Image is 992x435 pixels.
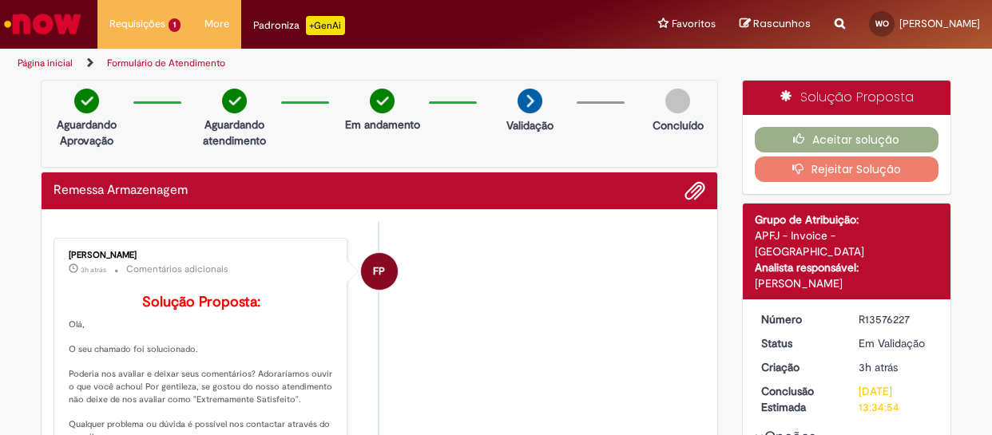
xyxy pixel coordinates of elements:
div: Em Validação [859,335,933,351]
dt: Criação [749,359,847,375]
p: Concluído [653,117,704,133]
div: R13576227 [859,311,933,327]
dt: Conclusão Estimada [749,383,847,415]
span: Favoritos [672,16,716,32]
img: img-circle-grey.png [665,89,690,113]
div: 29/09/2025 11:34:51 [859,359,933,375]
p: Em andamento [345,117,420,132]
button: Adicionar anexos [684,180,705,201]
a: Rascunhos [740,17,811,32]
div: [PERSON_NAME] [755,275,939,291]
span: [PERSON_NAME] [899,17,980,30]
h2: Remessa Armazenagem Histórico de tíquete [54,184,188,198]
img: ServiceNow [2,8,84,40]
ul: Trilhas de página [12,49,649,78]
span: 3h atrás [859,360,898,374]
p: Aguardando atendimento [196,117,273,148]
img: arrow-next.png [518,89,542,113]
time: 29/09/2025 12:08:39 [81,265,106,275]
dt: Número [749,311,847,327]
p: +GenAi [306,16,345,35]
span: WO [875,18,889,29]
div: Analista responsável: [755,259,939,275]
img: check-circle-green.png [222,89,247,113]
button: Aceitar solução [755,127,939,152]
div: [DATE] 13:34:54 [859,383,933,415]
img: check-circle-green.png [74,89,99,113]
a: Formulário de Atendimento [107,57,225,69]
div: Filipe Passos [361,253,398,290]
span: 1 [169,18,181,32]
span: More [204,16,229,32]
p: Aguardando Aprovação [48,117,125,148]
span: 3h atrás [81,265,106,275]
dt: Status [749,335,847,351]
div: Padroniza [253,16,345,35]
div: [PERSON_NAME] [69,251,335,260]
img: check-circle-green.png [370,89,395,113]
time: 29/09/2025 11:34:51 [859,360,898,374]
span: Requisições [109,16,165,32]
p: Validação [506,117,554,133]
div: Grupo de Atribuição: [755,212,939,227]
span: FP [373,252,385,291]
span: Rascunhos [753,16,811,31]
div: Solução Proposta [743,81,951,115]
div: APFJ - Invoice - [GEOGRAPHIC_DATA] [755,227,939,259]
small: Comentários adicionais [126,263,228,276]
b: Solução Proposta: [142,293,260,311]
button: Rejeitar Solução [755,156,939,182]
a: Página inicial [18,57,73,69]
